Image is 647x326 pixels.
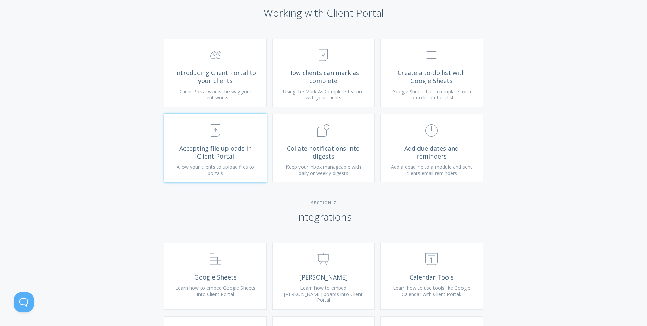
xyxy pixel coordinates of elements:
span: Using the Mark As Complete feature with your clients [283,88,364,101]
span: Calendar Tools [391,273,472,281]
span: Client Portal works the way your client works [180,88,251,101]
span: Collate notifications into digests [283,145,364,160]
span: Add due dates and reminders [391,145,472,160]
span: Google Sheets [175,273,256,281]
a: Create a to-do list with Google Sheets Google Sheets has a template for a to-do list or task list [380,39,483,107]
iframe: Toggle Customer Support [14,292,34,312]
a: Google Sheets Learn how to embed Google Sheets into Client Portal [164,243,267,310]
a: Accepting file uploads in Client Portal Allow your clients to upload files to portals [164,114,267,182]
span: Allow your clients to upload files to portals [177,164,254,176]
a: [PERSON_NAME] Learn how to embed [PERSON_NAME] boards into Client Portal [272,243,375,310]
span: Learn how to embed [PERSON_NAME] boards into Client Portal [284,285,363,303]
span: [PERSON_NAME] [283,273,364,281]
span: Learn how to use tools like Google Calendar with Client Portal. [393,285,470,297]
a: How clients can mark as complete Using the Mark As Complete feature with your clients [272,39,375,107]
a: Collate notifications into digests Keep your inbox manageable with daily or weekly digests [272,114,375,182]
span: Accepting file uploads in Client Portal [175,145,256,160]
span: Google Sheets has a template for a to-do list or task list [392,88,471,101]
span: Learn how to embed Google Sheets into Client Portal [175,285,255,297]
span: Introducing Client Portal to your clients [175,69,256,84]
span: Add a deadline to a module and sent clients email reminders [391,164,472,176]
span: Keep your inbox manageable with daily or weekly digests [286,164,361,176]
a: Add due dates and reminders Add a deadline to a module and sent clients email reminders [380,114,483,182]
a: Calendar Tools Learn how to use tools like Google Calendar with Client Portal. [380,243,483,310]
a: Introducing Client Portal to your clients Client Portal works the way your client works [164,39,267,107]
span: How clients can mark as complete [283,69,364,84]
span: Create a to-do list with Google Sheets [391,69,472,84]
